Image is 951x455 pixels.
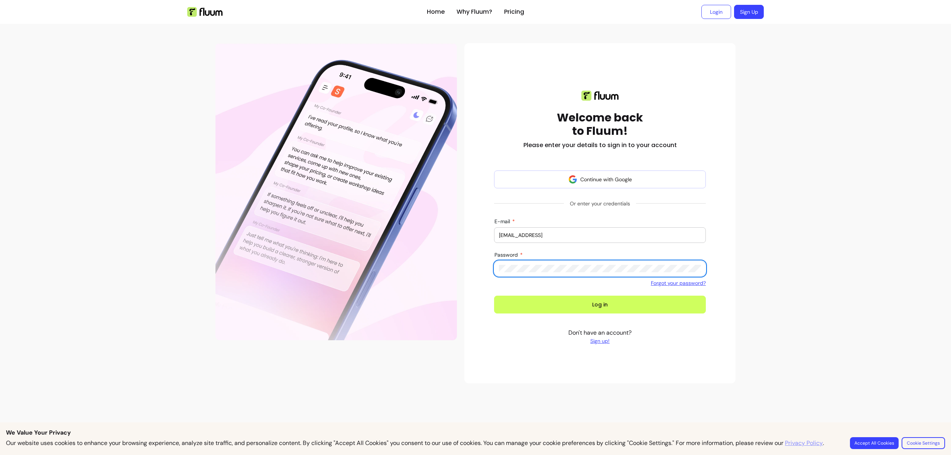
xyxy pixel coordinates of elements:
a: Forgot your password? [651,279,706,287]
button: Log in [494,296,706,313]
p: Don't have an account? [568,328,632,345]
button: Continue with Google [494,170,706,188]
span: E-mail [494,218,512,225]
a: Pricing [504,7,524,16]
input: Password [499,265,701,272]
span: Or enter your credentials [564,197,636,210]
button: Cookie Settings [902,437,945,449]
div: Illustration of Fluum AI Co-Founder on a smartphone, showing AI chat guidance that helps freelanc... [215,43,457,340]
img: avatar [568,175,577,184]
h2: Please enter your details to sign in to your account [523,141,677,150]
span: Password [494,251,519,258]
a: Sign Up [734,5,764,19]
button: Accept All Cookies [850,437,899,449]
p: We Value Your Privacy [6,428,945,437]
img: Fluum logo [581,91,619,101]
a: Login [701,5,731,19]
input: E-mail [499,231,701,239]
a: Home [427,7,445,16]
a: Sign up! [568,337,632,345]
h1: Welcome back to Fluum! [557,111,643,138]
a: Privacy Policy [785,439,823,448]
a: Why Fluum? [457,7,492,16]
p: Our website uses cookies to enhance your browsing experience, analyze site traffic, and personali... [6,439,824,448]
img: Fluum Logo [187,7,223,17]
